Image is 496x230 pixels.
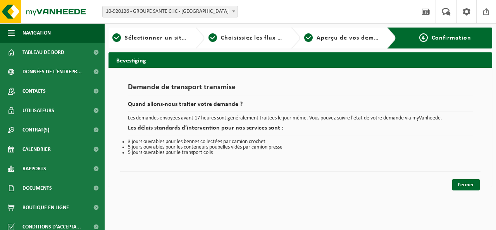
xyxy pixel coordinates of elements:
[112,33,189,43] a: 1Sélectionner un site ici
[128,125,473,135] h2: Les délais standards d’intervention pour nos services sont :
[221,35,350,41] span: Choisissiez les flux de déchets et récipients
[22,140,51,159] span: Calendrier
[208,33,217,42] span: 2
[128,150,473,156] li: 5 jours ouvrables pour le transport colis
[128,139,473,145] li: 3 jours ouvrables pour les bennes collectées par camion crochet
[22,43,64,62] span: Tableau de bord
[317,35,391,41] span: Aperçu de vos demandes
[22,198,69,217] span: Boutique en ligne
[432,35,471,41] span: Confirmation
[304,33,381,43] a: 3Aperçu de vos demandes
[304,33,313,42] span: 3
[108,52,492,67] h2: Bevestiging
[22,120,49,140] span: Contrat(s)
[419,33,428,42] span: 4
[22,81,46,101] span: Contacts
[22,62,82,81] span: Données de l'entrepr...
[22,101,54,120] span: Utilisateurs
[22,178,52,198] span: Documents
[128,83,473,95] h1: Demande de transport transmise
[208,33,285,43] a: 2Choisissiez les flux de déchets et récipients
[125,35,194,41] span: Sélectionner un site ici
[128,101,473,112] h2: Quand allons-nous traiter votre demande ?
[102,6,238,17] span: 10-920126 - GROUPE SANTE CHC - LIÈGE
[22,159,46,178] span: Rapports
[128,145,473,150] li: 5 jours ouvrables pour les conteneurs poubelles vidés par camion presse
[128,116,473,121] p: Les demandes envoyées avant 17 heures sont généralement traitées le jour même. Vous pouvez suivre...
[112,33,121,42] span: 1
[452,179,480,190] a: Fermer
[22,23,51,43] span: Navigation
[103,6,238,17] span: 10-920126 - GROUPE SANTE CHC - LIÈGE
